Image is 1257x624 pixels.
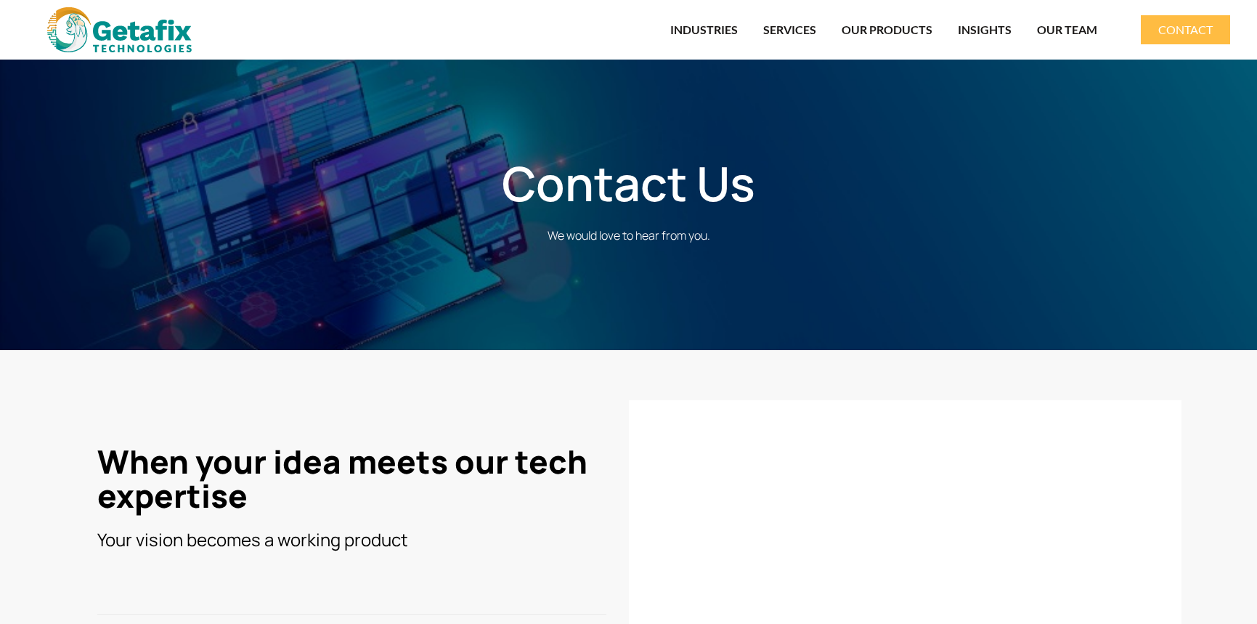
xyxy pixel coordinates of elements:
[763,13,816,46] a: SERVICES
[222,155,1036,212] h1: Contact Us
[97,445,606,513] h3: When your idea meets our tech expertise
[670,13,738,46] a: INDUSTRIES
[842,13,932,46] a: OUR PRODUCTS
[97,527,606,551] h3: Your vision becomes a working product
[246,13,1097,46] nav: Menu
[47,7,192,52] img: web and mobile application development company
[1037,13,1097,46] a: OUR TEAM
[1158,24,1213,36] span: CONTACT
[222,227,1036,244] p: We would love to hear from you.
[1141,15,1230,44] a: CONTACT
[958,13,1012,46] a: INSIGHTS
